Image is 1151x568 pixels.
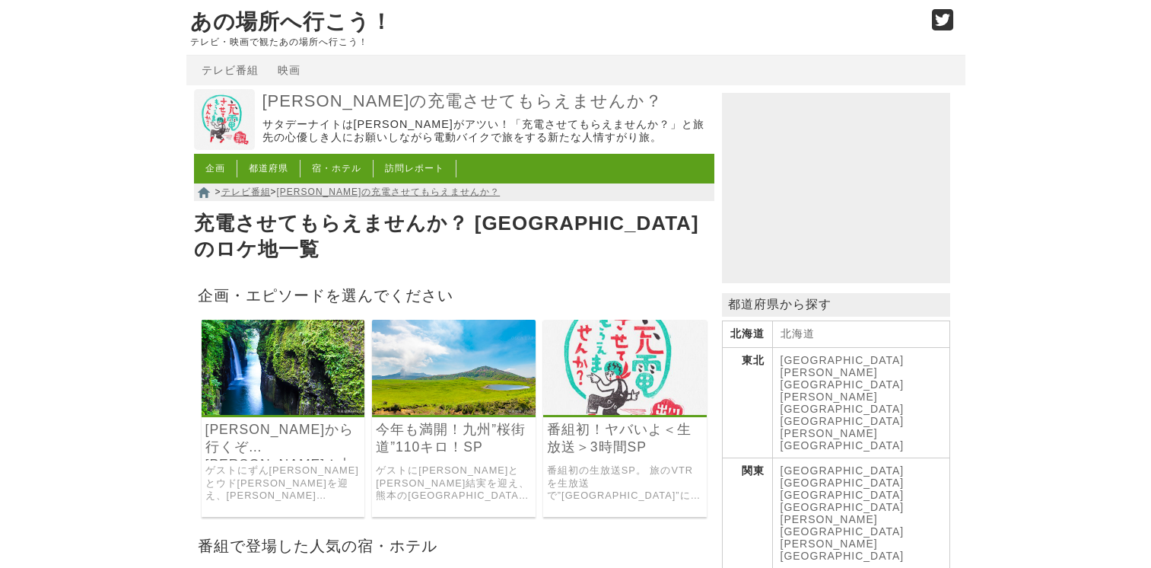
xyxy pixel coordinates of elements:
a: 出川哲朗の充電させてもらえませんか？ [194,139,255,152]
a: 企画 [205,163,225,174]
img: 出川哲朗の充電させてもらえませんか？ 絶景“高千穂峡”から行くぞ別府!!九州“温泉天国”いい湯だヨ170キロ！ずん飯尾さん登場でハァビバノンノンSP [202,320,365,415]
h1: 充電させてもらえませんか？ [GEOGRAPHIC_DATA]のロケ地一覧 [194,207,714,266]
a: [PERSON_NAME][GEOGRAPHIC_DATA] [781,427,905,452]
a: [GEOGRAPHIC_DATA] [781,489,905,501]
a: 番組初！ヤバいよ＜生放送＞3時間SP [547,421,703,456]
a: ゲストに[PERSON_NAME]と[PERSON_NAME]結実を迎え、熊本の[GEOGRAPHIC_DATA]から大分の桜[PERSON_NAME]を目指した旅。 [376,464,532,503]
a: 出川哲朗の充電させてもらえませんか？ 絶景“高千穂峡”から行くぞ別府!!九州“温泉天国”いい湯だヨ170キロ！ずん飯尾さん登場でハァビバノンノンSP [202,404,365,417]
p: 都道府県から探す [722,293,950,317]
a: [PERSON_NAME]から行くぞ[PERSON_NAME]！九州温泉巡りの旅 [205,421,361,456]
iframe: Advertisement [722,93,950,283]
p: テレビ・映画で観たあの場所へ行こう！ [190,37,916,47]
a: 番組初の生放送SP。 旅のVTRを生放送で”[GEOGRAPHIC_DATA]”にお邪魔して一緒に見ます。 VTRでは、ゲストに[PERSON_NAME]と[PERSON_NAME]を迎えて、[... [547,464,703,503]
a: 訪問レポート [385,163,444,174]
a: [PERSON_NAME][GEOGRAPHIC_DATA] [781,366,905,391]
a: [PERSON_NAME]の充電させてもらえませんか？ [262,91,711,113]
nav: > > [194,183,714,201]
a: [PERSON_NAME]の充電させてもらえませんか？ [277,187,501,197]
a: あの場所へ行こう！ [190,10,393,34]
a: テレビ番組 [202,64,259,76]
a: Twitter (@go_thesights) [932,18,954,31]
a: テレビ番組 [221,187,271,197]
h2: 企画・エピソードを選んでください [194,282,714,308]
img: 出川哲朗の充電させてもらえませんか？ ワォ！”生放送”で一緒に充電みてねSPだッ！温泉天国”日田街道”をパワスポ宇戸の庄から131㌔！ですが…初の生放送に哲朗もドキドキでヤバいよ²SP [543,320,707,415]
h2: 番組で登場した人気の宿・ホテル [194,532,714,559]
a: [GEOGRAPHIC_DATA] [781,464,905,477]
a: [GEOGRAPHIC_DATA] [781,354,905,366]
a: [GEOGRAPHIC_DATA] [781,415,905,427]
th: 北海道 [722,321,772,348]
img: 出川哲朗の充電させてもらえませんか？ 今年も桜が満開だ！行くぞ絶景の九州”さくら街道”110キロ！DJKOOがパワスポ・絶品グルメにYEAH！岡田結実は大雨にワォ！名物秘湯にヤバいよヤバいよSP [372,320,536,415]
a: 映画 [278,64,300,76]
a: [GEOGRAPHIC_DATA] [781,501,905,513]
a: ゲストにずん[PERSON_NAME]とウド[PERSON_NAME]を迎え、[PERSON_NAME][GEOGRAPHIC_DATA]の[PERSON_NAME][GEOGRAPHIC_DA... [205,464,361,503]
a: [PERSON_NAME][GEOGRAPHIC_DATA] [781,513,905,538]
a: 宿・ホテル [312,163,361,174]
a: 出川哲朗の充電させてもらえませんか？ ワォ！”生放送”で一緒に充電みてねSPだッ！温泉天国”日田街道”をパワスポ宇戸の庄から131㌔！ですが…初の生放送に哲朗もドキドキでヤバいよ²SP [543,404,707,417]
th: 東北 [722,348,772,458]
a: 都道府県 [249,163,288,174]
a: 出川哲朗の充電させてもらえませんか？ 今年も桜が満開だ！行くぞ絶景の九州”さくら街道”110キロ！DJKOOがパワスポ・絶品グルメにYEAH！岡田結実は大雨にワォ！名物秘湯にヤバいよヤバいよSP [372,404,536,417]
a: [PERSON_NAME] [781,538,878,550]
img: 出川哲朗の充電させてもらえませんか？ [194,89,255,150]
a: [PERSON_NAME][GEOGRAPHIC_DATA] [781,391,905,415]
a: 北海道 [781,327,815,340]
a: 今年も満開！九州”桜街道”110キロ！SP [376,421,532,456]
p: サタデーナイトは[PERSON_NAME]がアツい！「充電させてもらえませんか？」と旅先の心優しき人にお願いしながら電動バイクで旅をする新たな人情すがり旅。 [262,118,711,145]
a: [GEOGRAPHIC_DATA] [781,477,905,489]
a: [GEOGRAPHIC_DATA] [781,550,905,562]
